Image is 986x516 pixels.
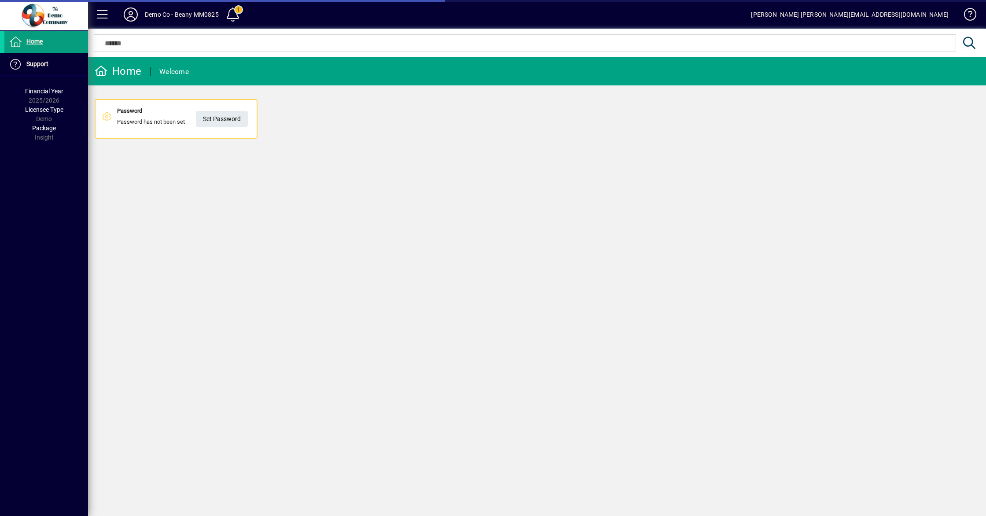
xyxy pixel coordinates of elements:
div: [PERSON_NAME] [PERSON_NAME][EMAIL_ADDRESS][DOMAIN_NAME] [751,7,949,22]
a: Knowledge Base [957,2,975,30]
span: Home [26,38,43,45]
button: Profile [117,7,145,22]
span: Financial Year [25,88,63,95]
div: Home [95,64,141,78]
div: Demo Co - Beany MM0825 [145,7,219,22]
a: Support [4,53,88,75]
span: Support [26,60,48,67]
div: Welcome [159,65,189,79]
div: Password has not been set [117,107,185,131]
a: Set Password [196,111,248,127]
span: Set Password [203,112,241,126]
div: Password [117,107,185,115]
span: Licensee Type [25,106,63,113]
span: Package [32,125,56,132]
